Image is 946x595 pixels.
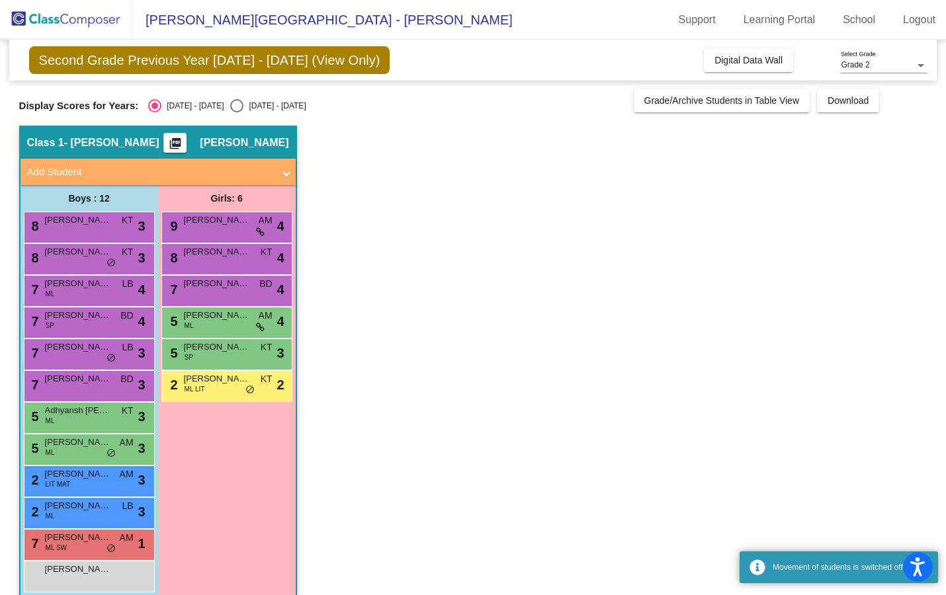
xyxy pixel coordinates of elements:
span: AM [120,436,134,450]
span: 7 [28,282,39,297]
span: AM [120,467,134,481]
button: Print Students Details [163,133,187,153]
span: 8 [28,219,39,233]
button: Digital Data Wall [704,48,793,72]
span: 3 [138,343,145,363]
div: [DATE] - [DATE] [243,100,306,112]
span: 2 [28,473,39,487]
span: 3 [138,375,145,395]
span: ML [46,416,55,426]
span: Class 1 [27,136,64,149]
span: AM [259,214,273,227]
span: 2 [167,377,178,392]
span: 7 [28,536,39,551]
span: KT [122,245,134,259]
span: 4 [138,311,145,331]
span: AM [120,531,134,545]
span: do_not_disturb_alt [107,448,116,459]
span: 9 [167,219,178,233]
span: LB [122,277,133,291]
span: do_not_disturb_alt [107,543,116,554]
a: Logout [892,9,946,30]
span: 1 [138,534,145,553]
a: School [832,9,886,30]
span: ML LIT [185,384,205,394]
span: Download [828,95,869,106]
span: 5 [28,409,39,424]
span: Grade/Archive Students in Table View [644,95,800,106]
span: 4 [138,280,145,299]
span: 7 [28,346,39,360]
button: Grade/Archive Students in Table View [634,89,810,112]
span: [PERSON_NAME] [184,372,250,385]
span: - [PERSON_NAME] [64,136,159,149]
span: KT [122,404,134,418]
span: BD [120,309,133,323]
span: ML [46,511,55,521]
span: [PERSON_NAME] [45,563,111,576]
span: [PERSON_NAME] [45,531,111,544]
span: 8 [167,251,178,265]
span: 3 [138,438,145,458]
span: ML [46,448,55,457]
a: Support [668,9,726,30]
span: ML [46,289,55,299]
span: SP [46,321,54,331]
span: KT [122,214,134,227]
div: [DATE] - [DATE] [161,100,224,112]
span: do_not_disturb_alt [107,353,116,364]
span: [PERSON_NAME] [200,136,288,149]
span: 3 [138,216,145,236]
span: [PERSON_NAME][GEOGRAPHIC_DATA] - [PERSON_NAME] [132,9,513,30]
span: [PERSON_NAME] [45,340,111,354]
span: Display Scores for Years: [19,100,139,112]
span: 2 [277,375,284,395]
span: 4 [277,216,284,236]
span: Digital Data Wall [714,55,783,65]
span: [PERSON_NAME] [45,467,111,481]
span: [PERSON_NAME] [45,214,111,227]
span: 5 [167,314,178,329]
span: [PERSON_NAME] [45,277,111,290]
span: SP [185,352,193,362]
mat-radio-group: Select an option [148,99,306,112]
span: BD [259,277,272,291]
span: 3 [138,248,145,268]
span: [PERSON_NAME] [184,309,250,322]
span: 3 [138,502,145,522]
span: LB [122,499,133,513]
button: Download [817,89,879,112]
div: Girls: 6 [158,185,296,212]
span: [PERSON_NAME] [184,340,250,354]
span: 7 [28,377,39,392]
span: 5 [167,346,178,360]
span: 2 [28,504,39,519]
span: Second Grade Previous Year [DATE] - [DATE] (View Only) [29,46,390,74]
div: Movement of students is switched off [773,561,928,573]
span: do_not_disturb_alt [107,258,116,268]
span: 8 [28,251,39,265]
span: ML [185,321,194,331]
span: [PERSON_NAME] [184,245,250,258]
div: Boys : 12 [21,185,158,212]
span: AM [259,309,273,323]
span: Adhyansh [PERSON_NAME] [45,404,111,417]
span: 3 [277,343,284,363]
span: [PERSON_NAME] [45,245,111,258]
span: 4 [277,280,284,299]
span: [PERSON_NAME] [184,214,250,227]
span: 3 [138,470,145,490]
mat-panel-title: Add Student [27,165,273,180]
span: BD [120,372,133,386]
mat-icon: picture_as_pdf [167,137,183,155]
span: KT [261,372,273,386]
mat-expansion-panel-header: Add Student [21,159,296,185]
span: Grade 2 [841,60,869,69]
span: 4 [277,311,284,331]
span: [PERSON_NAME] [184,277,250,290]
a: Learning Portal [733,9,826,30]
span: KT [261,340,273,354]
span: ML SW [46,543,67,553]
span: [PERSON_NAME] [45,499,111,512]
span: 7 [28,314,39,329]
